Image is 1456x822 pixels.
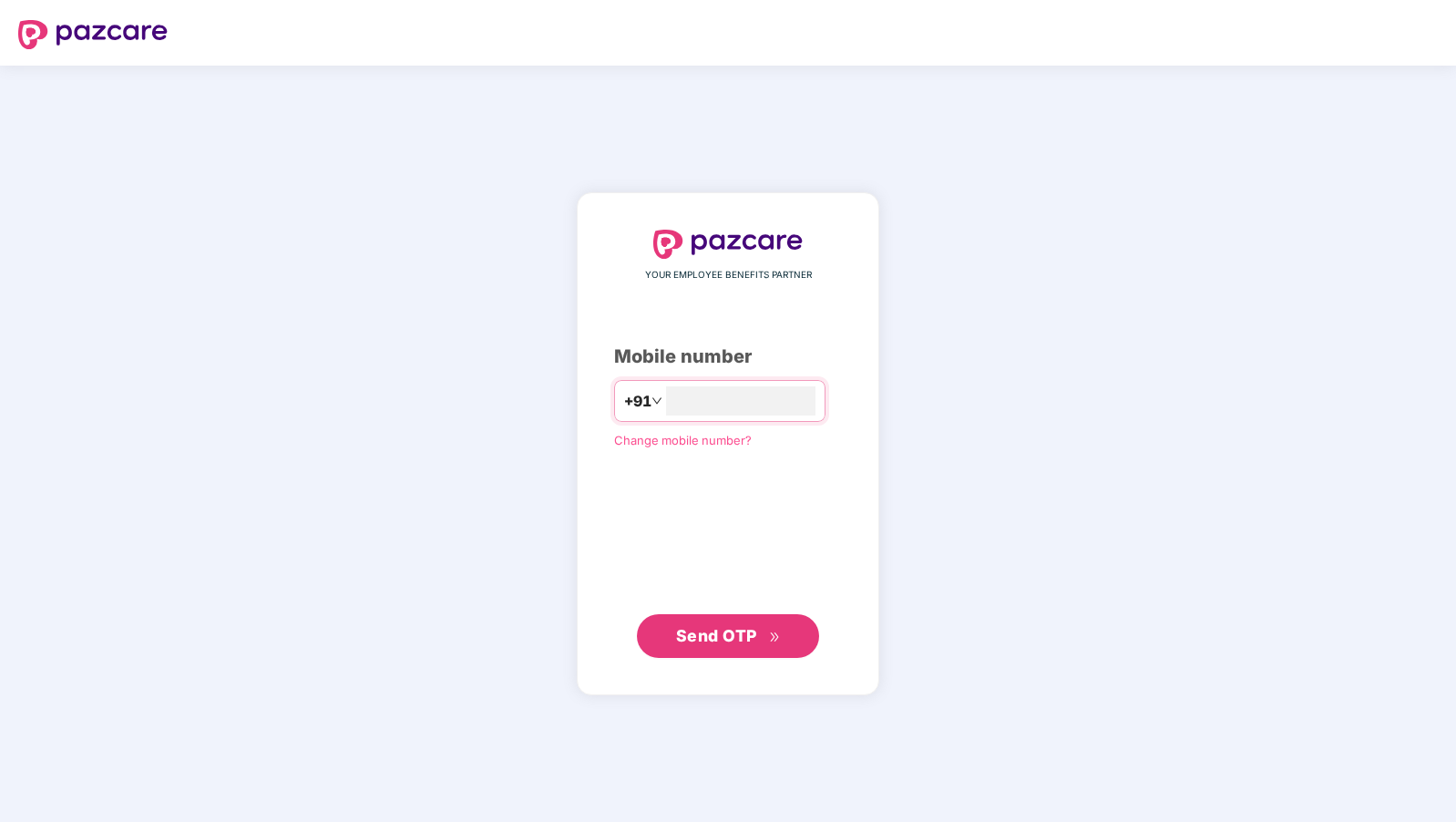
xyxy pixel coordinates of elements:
[18,20,168,49] img: logo
[614,433,752,447] a: Change mobile number?
[637,614,819,658] button: Send OTPdouble-right
[651,396,662,406] span: down
[769,632,781,643] span: double-right
[676,626,757,645] span: Send OTP
[624,390,651,413] span: +91
[645,268,812,283] span: YOUR EMPLOYEE BENEFITS PARTNER
[653,230,803,259] img: logo
[614,343,842,371] div: Mobile number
